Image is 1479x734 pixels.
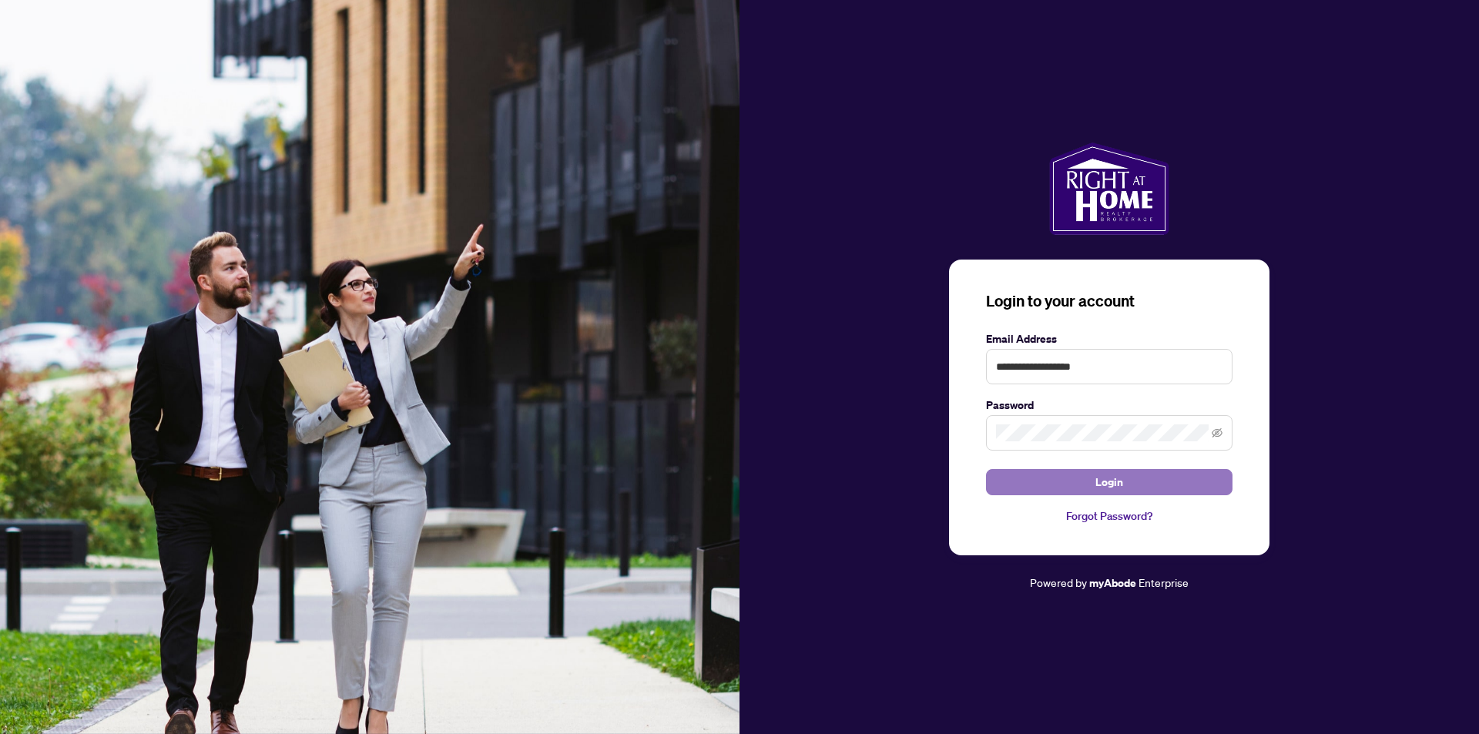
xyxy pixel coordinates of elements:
a: myAbode [1089,575,1136,592]
label: Email Address [986,330,1232,347]
span: Powered by [1030,575,1087,589]
label: Password [986,397,1232,414]
span: Enterprise [1139,575,1189,589]
span: eye-invisible [1212,427,1222,438]
img: ma-logo [1049,142,1169,235]
button: Login [986,469,1232,495]
a: Forgot Password? [986,508,1232,525]
span: Login [1095,470,1123,494]
h3: Login to your account [986,290,1232,312]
